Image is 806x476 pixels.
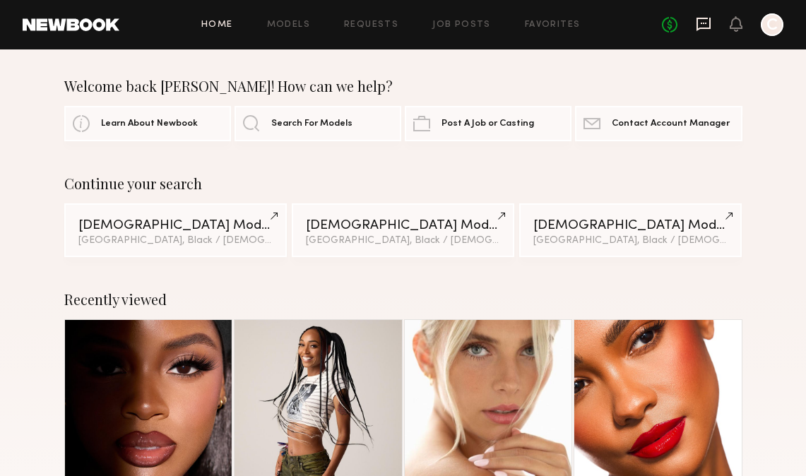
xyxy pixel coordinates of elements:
[78,236,273,246] div: [GEOGRAPHIC_DATA], Black / [DEMOGRAPHIC_DATA]
[432,20,491,30] a: Job Posts
[267,20,310,30] a: Models
[612,119,730,129] span: Contact Account Manager
[519,203,742,257] a: [DEMOGRAPHIC_DATA] Models[GEOGRAPHIC_DATA], Black / [DEMOGRAPHIC_DATA]
[533,219,728,232] div: [DEMOGRAPHIC_DATA] Models
[201,20,233,30] a: Home
[306,236,501,246] div: [GEOGRAPHIC_DATA], Black / [DEMOGRAPHIC_DATA]
[306,219,501,232] div: [DEMOGRAPHIC_DATA] Models
[64,291,742,308] div: Recently viewed
[405,106,571,141] a: Post A Job or Casting
[271,119,352,129] span: Search For Models
[101,119,198,129] span: Learn About Newbook
[64,175,742,192] div: Continue your search
[235,106,401,141] a: Search For Models
[533,236,728,246] div: [GEOGRAPHIC_DATA], Black / [DEMOGRAPHIC_DATA]
[525,20,581,30] a: Favorites
[761,13,783,36] a: C
[64,203,288,257] a: [DEMOGRAPHIC_DATA] Models[GEOGRAPHIC_DATA], Black / [DEMOGRAPHIC_DATA]
[344,20,398,30] a: Requests
[292,203,515,257] a: [DEMOGRAPHIC_DATA] Models[GEOGRAPHIC_DATA], Black / [DEMOGRAPHIC_DATA]
[64,78,742,95] div: Welcome back [PERSON_NAME]! How can we help?
[575,106,742,141] a: Contact Account Manager
[64,106,231,141] a: Learn About Newbook
[441,119,534,129] span: Post A Job or Casting
[78,219,273,232] div: [DEMOGRAPHIC_DATA] Models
